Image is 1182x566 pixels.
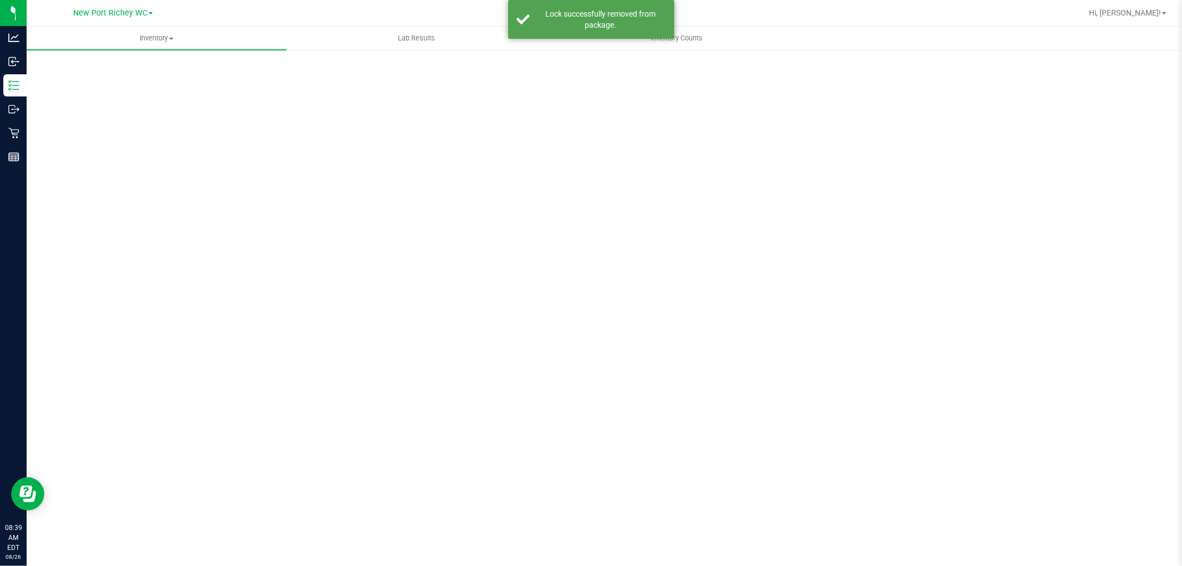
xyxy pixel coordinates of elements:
inline-svg: Inbound [8,56,19,67]
span: Inventory [27,33,286,43]
span: Inventory Counts [636,33,718,43]
span: New Port Richey WC [73,8,147,18]
inline-svg: Retail [8,128,19,139]
inline-svg: Inventory [8,80,19,91]
inline-svg: Outbound [8,104,19,115]
a: Inventory Counts [546,27,806,50]
span: Lab Results [383,33,450,43]
span: Hi, [PERSON_NAME]! [1089,8,1161,17]
inline-svg: Analytics [8,32,19,43]
inline-svg: Reports [8,151,19,162]
a: Lab Results [286,27,546,50]
iframe: Resource center [11,477,44,511]
p: 08:39 AM EDT [5,523,22,553]
a: Inventory [27,27,286,50]
p: 08/26 [5,553,22,561]
div: Lock successfully removed from package. [536,8,666,30]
